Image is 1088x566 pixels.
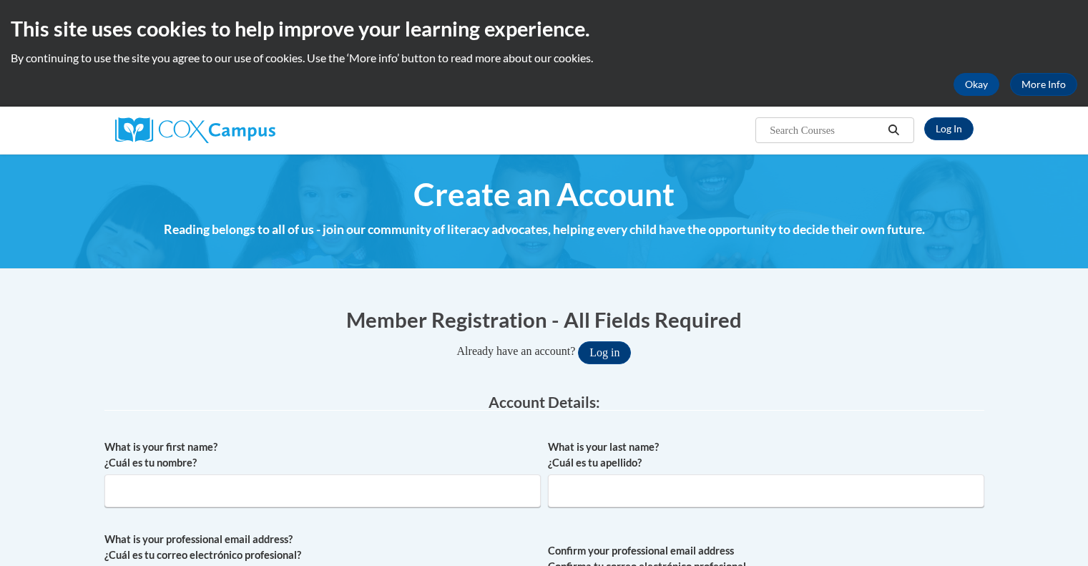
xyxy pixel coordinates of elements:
[11,14,1077,43] h2: This site uses cookies to help improve your learning experience.
[104,305,984,334] h1: Member Registration - All Fields Required
[489,393,600,411] span: Account Details:
[768,122,883,139] input: Search Courses
[883,122,904,139] button: Search
[548,474,984,507] input: Metadata input
[104,532,541,563] label: What is your professional email address? ¿Cuál es tu correo electrónico profesional?
[548,439,984,471] label: What is your last name? ¿Cuál es tu apellido?
[413,175,675,213] span: Create an Account
[954,73,999,96] button: Okay
[578,341,631,364] button: Log in
[457,345,576,357] span: Already have an account?
[104,220,984,239] h4: Reading belongs to all of us - join our community of literacy advocates, helping every child have...
[104,474,541,507] input: Metadata input
[1010,73,1077,96] a: More Info
[104,439,541,471] label: What is your first name? ¿Cuál es tu nombre?
[924,117,974,140] a: Log In
[115,117,275,143] img: Cox Campus
[11,50,1077,66] p: By continuing to use the site you agree to our use of cookies. Use the ‘More info’ button to read...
